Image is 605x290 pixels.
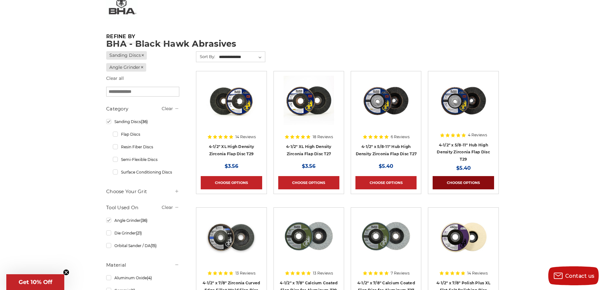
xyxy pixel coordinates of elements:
[201,176,262,189] a: Choose Options
[379,163,393,169] span: $5.40
[218,52,265,62] select: Sort By:
[106,39,499,48] h1: BHA - Black Hawk Abrasives
[141,119,148,124] span: (36)
[433,176,494,189] a: Choose Options
[284,212,334,263] img: BHA 4-1/2 Inch Flap Disc for Aluminum
[196,52,215,61] label: Sort By:
[106,116,179,127] a: Sanding Discs
[565,273,595,279] span: Contact us
[106,63,146,72] a: Angle Grinder
[113,129,179,140] a: Flap Discs
[6,274,64,290] div: Get 10% OffClose teaser
[63,269,69,275] button: Close teaser
[106,188,179,195] h5: Choose Your Grit
[235,135,256,139] span: 14 Reviews
[106,215,179,226] a: Angle Grinder
[356,144,417,156] a: 4-1/2" x 5/8-11" Hub High Density Zirconia Flap Disc T27
[361,76,411,126] img: high density flap disc with screw hub
[106,105,179,113] h5: Category
[278,176,339,189] a: Choose Options
[235,271,256,275] span: 13 Reviews
[19,279,52,286] span: Get 10% Off
[106,240,179,251] a: Orbital Sander / DA
[106,33,179,43] h5: Refine by
[355,76,417,137] a: high density flap disc with screw hub
[162,204,173,210] a: Clear
[113,167,179,178] a: Surface Conditioning Discs
[456,165,471,171] span: $5.40
[206,212,256,263] img: Black Hawk Abrasives 4.5 inch curved edge flap disc
[391,135,410,139] span: 6 Reviews
[278,212,339,273] a: BHA 4-1/2 Inch Flap Disc for Aluminum
[206,76,256,126] img: 4-1/2" XL High Density Zirconia Flap Disc T29
[209,144,254,156] a: 4-1/2" XL High Density Zirconia Flap Disc T29
[113,141,179,152] a: Resin Fiber Discs
[467,271,488,275] span: 14 Reviews
[437,143,490,162] a: 4-1/2" x 5/8-11" Hub High Density Zirconia Flap Disc T29
[106,75,124,81] a: Clear all
[278,76,339,137] a: 4-1/2" XL High Density Zirconia Flap Disc T27
[433,76,494,137] a: Zirconia flap disc with screw hub
[433,212,494,273] a: 4.5 inch extra thick felt disc
[355,176,417,189] a: Choose Options
[162,106,173,111] a: Clear
[201,212,262,273] a: Black Hawk Abrasives 4.5 inch curved edge flap disc
[201,76,262,137] a: 4-1/2" XL High Density Zirconia Flap Disc T29
[141,218,147,223] span: (36)
[106,51,147,60] a: Sanding Discs
[106,272,179,283] a: Aluminum Oxide
[313,271,333,275] span: 13 Reviews
[151,243,157,248] span: (15)
[106,228,179,239] a: Die Grinder
[106,261,179,269] h5: Material
[438,76,489,126] img: Zirconia flap disc with screw hub
[355,212,417,273] a: BHA 4-1/2" x 7/8" Aluminum Flap Disc
[284,76,334,126] img: 4-1/2" XL High Density Zirconia Flap Disc T27
[313,135,333,139] span: 18 Reviews
[391,271,410,275] span: 7 Reviews
[113,154,179,165] a: Semi-Flexible Discs
[361,212,411,263] img: BHA 4-1/2" x 7/8" Aluminum Flap Disc
[438,212,489,263] img: 4.5 inch extra thick felt disc
[286,144,331,156] a: 4-1/2" XL High Density Zirconia Flap Disc T27
[548,266,599,285] button: Contact us
[136,231,142,235] span: (21)
[302,163,315,169] span: $3.56
[106,204,179,211] h5: Tool Used On
[147,275,152,280] span: (4)
[225,163,238,169] span: $3.56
